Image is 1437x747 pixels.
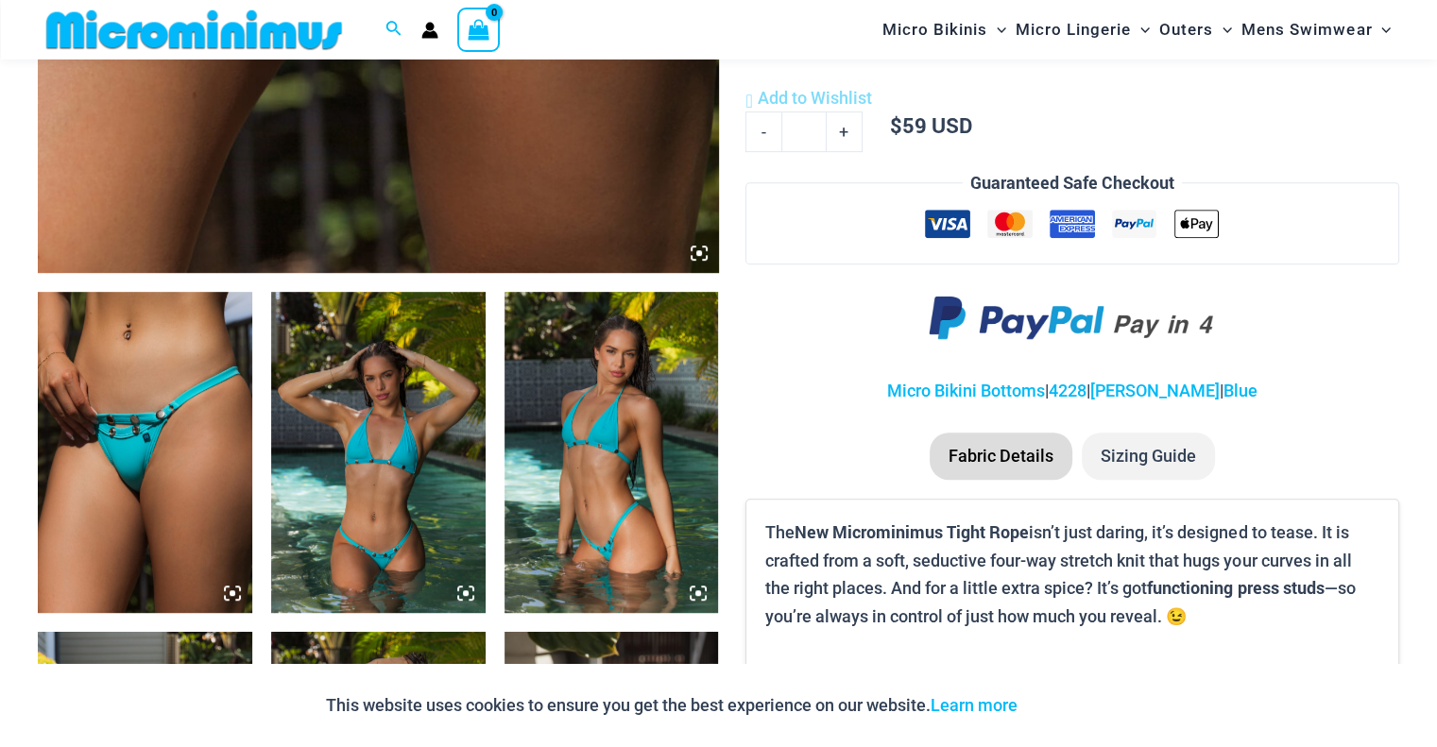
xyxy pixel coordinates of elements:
b: functioning press studs [1147,576,1324,599]
em: 80% Nylon - 20% Elastane [816,662,1001,685]
a: Micro Bikini Bottoms [887,381,1045,400]
span: Mens Swimwear [1241,6,1372,54]
a: Learn more [931,695,1018,715]
a: + [827,111,863,151]
a: 4228 [1049,381,1086,400]
legend: Guaranteed Safe Checkout [963,169,1182,197]
a: Mens SwimwearMenu ToggleMenu Toggle [1237,6,1395,54]
a: Add to Wishlist [745,84,871,112]
bdi: 59 USD [890,111,972,139]
img: Tight Rope Turquoise 4228 Thong Bottom [38,292,252,613]
span: Menu Toggle [987,6,1006,54]
a: Micro BikinisMenu ToggleMenu Toggle [878,6,1011,54]
span: Outers [1159,6,1213,54]
b: New Microminimus Tight Rope [795,520,1029,543]
p: | | | [745,377,1399,405]
a: Account icon link [421,22,438,39]
span: Micro Lingerie [1016,6,1131,54]
span: Menu Toggle [1131,6,1150,54]
li: Fabric Details [930,433,1072,480]
span: Add to Wishlist [758,88,872,108]
span: Menu Toggle [1213,6,1232,54]
span: Micro Bikinis [882,6,987,54]
a: OutersMenu ToggleMenu Toggle [1155,6,1237,54]
img: MM SHOP LOGO FLAT [39,8,350,51]
p: The isn’t just daring, it’s designed to tease. It is crafted from a soft, seductive four-way stre... [765,518,1379,631]
a: - [745,111,781,151]
a: View Shopping Cart, empty [457,8,501,51]
a: Micro LingerieMenu ToggleMenu Toggle [1011,6,1155,54]
span: Menu Toggle [1372,6,1391,54]
li: Sizing Guide [1082,433,1215,480]
span: $ [890,111,902,139]
img: Tight Rope Turquoise 319 Tri Top 4228 Thong Bottom [505,292,719,613]
a: Blue [1223,381,1257,400]
p: This website uses cookies to ensure you get the best experience on our website. [326,691,1018,720]
img: Tight Rope Turquoise 319 Tri Top 4228 Thong Bottom [271,292,486,613]
a: Search icon link [385,18,402,42]
button: Accept [1032,683,1112,728]
nav: Site Navigation [875,3,1399,57]
a: [PERSON_NAME] [1090,381,1220,400]
input: Product quantity [781,111,826,151]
